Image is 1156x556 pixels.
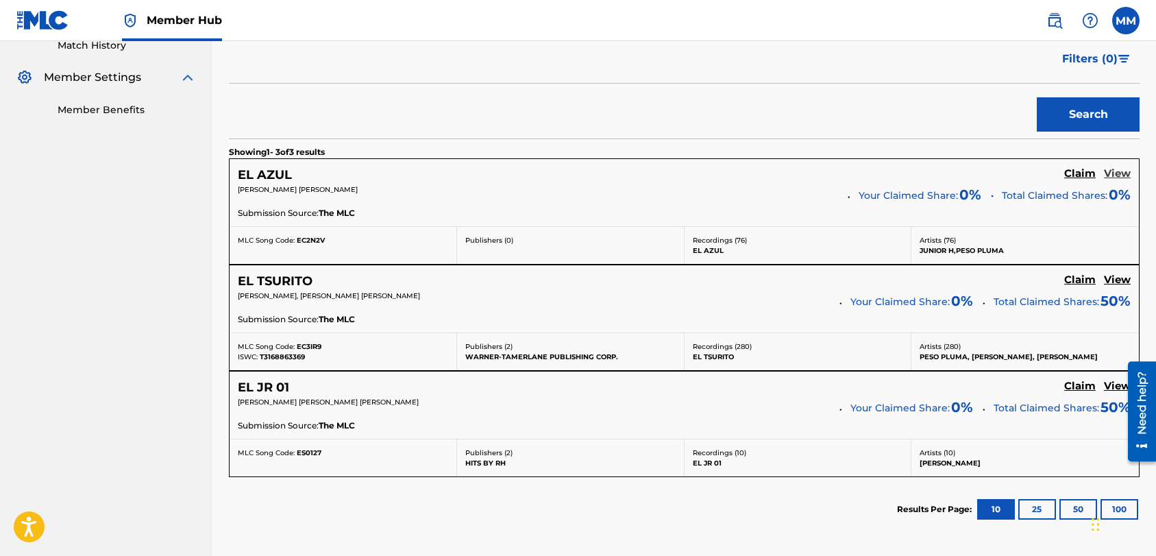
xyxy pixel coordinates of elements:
span: MLC Song Code: [238,236,295,245]
img: expand [180,69,196,86]
span: EC3IR9 [297,342,321,351]
span: Your Claimed Share: [859,189,958,203]
p: Recordings ( 280 ) [693,341,903,352]
p: Artists ( 280 ) [920,341,1131,352]
span: 0% [1109,184,1131,205]
button: 25 [1018,499,1056,520]
div: Drag [1092,504,1100,545]
p: Publishers ( 2 ) [465,448,676,458]
span: [PERSON_NAME] [PERSON_NAME] [PERSON_NAME] [238,398,419,407]
p: WARNER-TAMERLANE PUBLISHING CORP. [465,352,676,362]
img: filter [1118,55,1130,63]
button: 10 [977,499,1015,520]
div: User Menu [1112,7,1140,34]
p: PESO PLUMA, [PERSON_NAME], [PERSON_NAME] [920,352,1131,362]
h5: EL JR 01 [238,380,289,396]
h5: Claim [1064,274,1096,287]
span: T3168863369 [260,352,305,361]
p: [PERSON_NAME] [920,458,1131,468]
span: 0 % [959,184,981,205]
p: EL AZUL [693,245,903,256]
img: help [1082,12,1098,29]
a: View [1104,380,1131,395]
span: 0 % [951,291,973,311]
p: Showing 1 - 3 of 3 results [229,146,325,158]
a: Member Benefits [58,103,196,117]
p: Recordings ( 10 ) [693,448,903,458]
span: ISWC: [238,352,258,361]
span: MLC Song Code: [238,448,295,457]
p: Recordings ( 76 ) [693,235,903,245]
p: Artists ( 10 ) [920,448,1131,458]
span: 50 % [1100,291,1131,311]
p: Artists ( 76 ) [920,235,1131,245]
h5: EL AZUL [238,167,292,183]
p: JUNIOR H,PESO PLUMA [920,245,1131,256]
p: Results Per Page: [897,503,975,516]
h5: EL TSURITO [238,274,312,289]
span: Your Claimed Share: [850,295,950,309]
button: Search [1037,97,1140,132]
a: Match History [58,38,196,53]
img: MLC Logo [16,10,69,30]
span: Filters ( 0 ) [1062,51,1118,67]
span: The MLC [319,420,355,432]
span: Submission Source: [238,313,319,326]
a: View [1104,274,1131,289]
button: Filters (0) [1054,42,1140,76]
h5: View [1104,274,1131,287]
span: ES0127 [297,448,321,457]
a: Public Search [1041,7,1068,34]
span: Total Claimed Shares: [994,402,1099,414]
p: EL JR 01 [693,458,903,468]
h5: Claim [1064,380,1096,393]
p: EL TSURITO [693,352,903,362]
span: 0 % [951,397,973,418]
h5: Claim [1064,167,1096,180]
span: MLC Song Code: [238,342,295,351]
p: HITS BY RH [465,458,676,468]
span: EC2N2V [297,236,325,245]
span: [PERSON_NAME] [PERSON_NAME] [238,185,358,194]
span: Total Claimed Shares: [994,295,1099,308]
h5: View [1104,167,1131,180]
h5: View [1104,380,1131,393]
span: Total Claimed Shares: [1002,189,1107,203]
span: [PERSON_NAME], [PERSON_NAME] [PERSON_NAME] [238,291,420,300]
img: search [1046,12,1063,29]
span: Member Hub [147,12,222,28]
a: View [1104,167,1131,182]
button: 50 [1059,499,1097,520]
iframe: Chat Widget [1087,490,1156,556]
iframe: Resource Center [1118,356,1156,466]
img: Member Settings [16,69,33,86]
p: Publishers ( 0 ) [465,235,676,245]
span: Submission Source: [238,207,319,219]
span: Your Claimed Share: [850,401,950,415]
img: Top Rightsholder [122,12,138,29]
span: Submission Source: [238,420,319,432]
div: Help [1077,7,1104,34]
p: Publishers ( 2 ) [465,341,676,352]
span: Member Settings [44,69,141,86]
span: The MLC [319,313,355,326]
span: The MLC [319,207,355,219]
span: 50 % [1100,397,1131,418]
